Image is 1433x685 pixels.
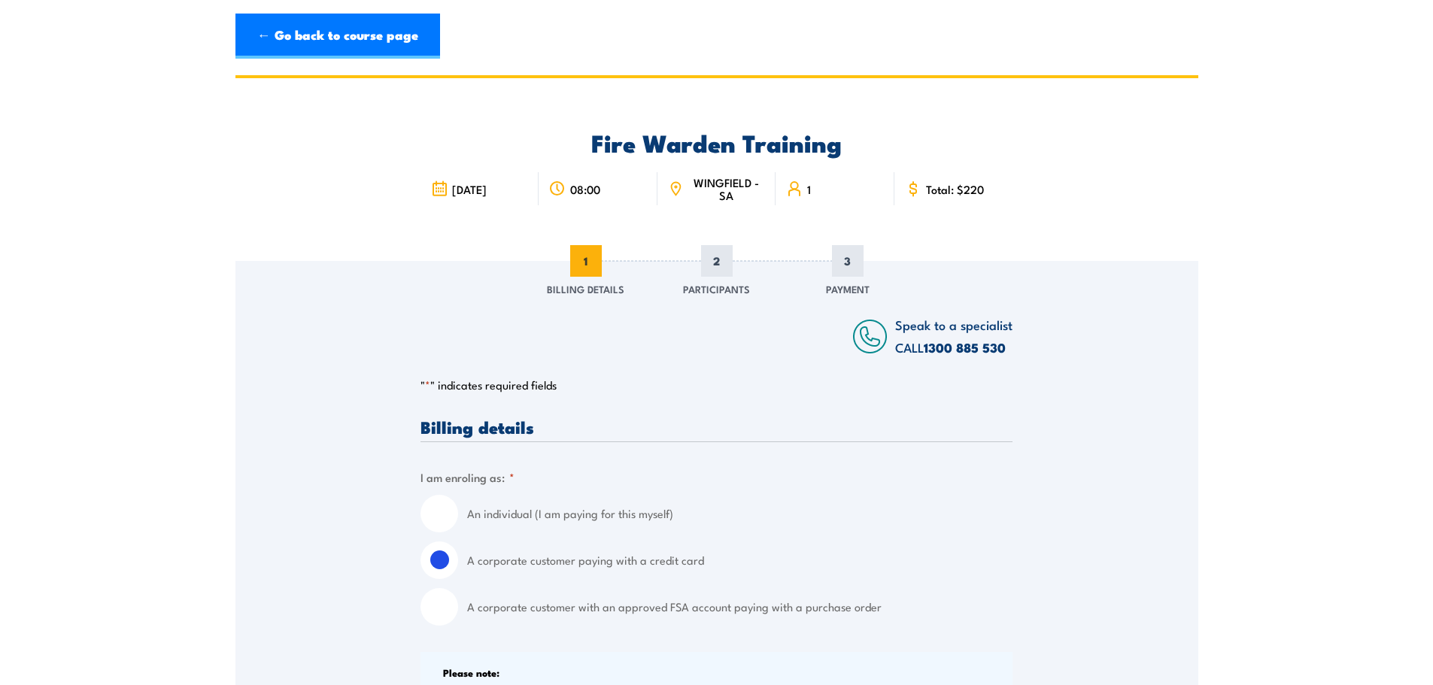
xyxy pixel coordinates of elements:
h3: Billing details [420,418,1013,435]
span: 2 [701,245,733,277]
b: Please note: [443,665,499,680]
span: 1 [570,245,602,277]
label: An individual (I am paying for this myself) [467,495,1013,532]
span: Speak to a specialist CALL [895,315,1013,356]
label: A corporate customer with an approved FSA account paying with a purchase order [467,588,1013,626]
h2: Fire Warden Training [420,132,1013,153]
legend: I am enroling as: [420,468,515,486]
span: WINGFIELD - SA [688,176,765,202]
p: " " indicates required fields [420,377,1013,393]
label: A corporate customer paying with a credit card [467,541,1013,579]
a: 1300 885 530 [924,338,1006,357]
span: 08:00 [570,183,600,195]
span: 3 [832,245,864,277]
span: Total: $220 [926,183,984,195]
span: [DATE] [452,183,487,195]
a: ← Go back to course page [235,14,440,59]
span: Payment [826,281,870,296]
span: Billing Details [547,281,624,296]
span: 1 [807,183,811,195]
span: Participants [683,281,750,296]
